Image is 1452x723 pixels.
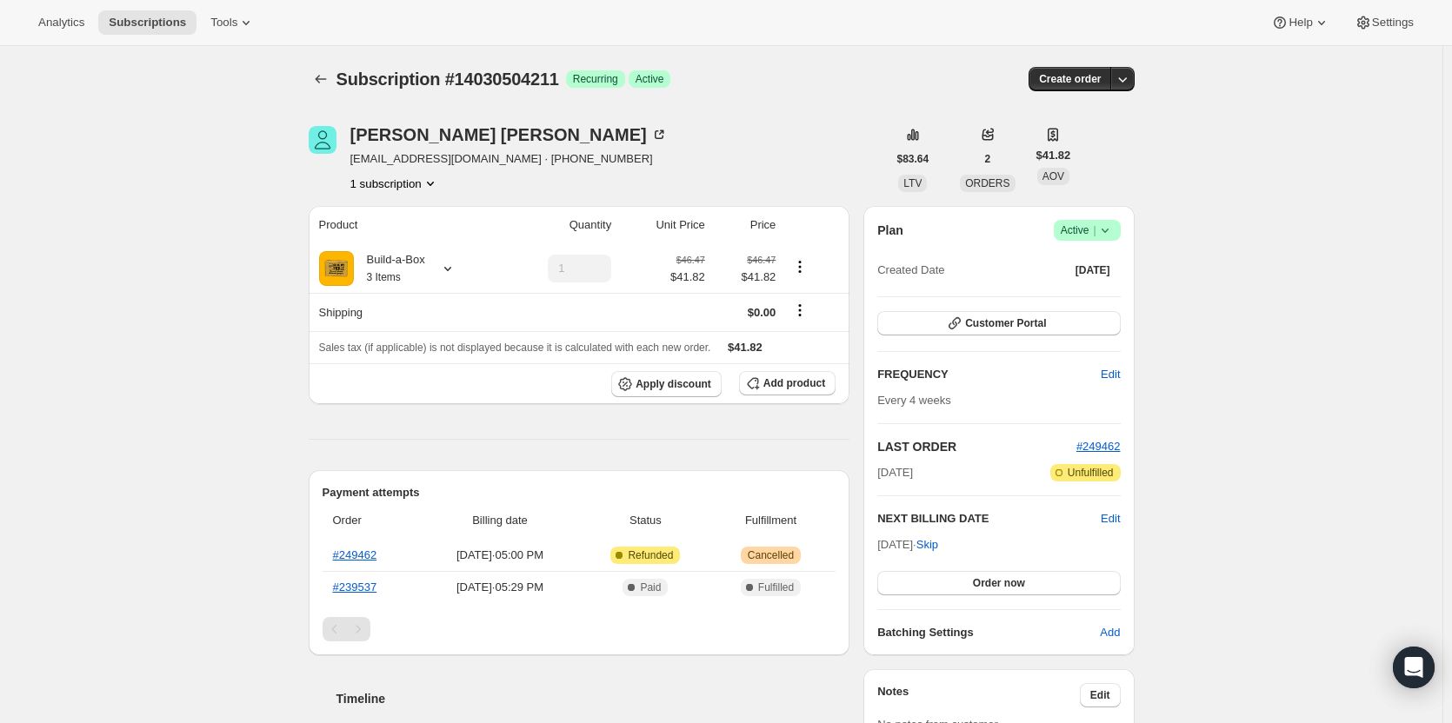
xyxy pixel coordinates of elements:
img: product img [319,251,354,286]
button: Settings [1344,10,1424,35]
span: Edit [1090,688,1110,702]
span: Apply discount [636,377,711,391]
span: Subscription #14030504211 [336,70,559,89]
span: Add [1100,624,1120,641]
th: Order [323,501,421,540]
th: Product [309,206,501,244]
button: Order now [877,571,1120,595]
button: Product actions [350,175,439,192]
button: Edit [1101,510,1120,527]
span: Curtis Skomp [309,126,336,154]
span: Cancelled [748,548,794,562]
div: Build-a-Box [354,251,425,286]
th: Price [710,206,782,244]
th: Shipping [309,293,501,331]
div: [PERSON_NAME] [PERSON_NAME] [350,126,668,143]
span: Skip [916,536,938,554]
span: Created Date [877,262,944,279]
span: $83.64 [897,152,929,166]
span: Tools [210,16,237,30]
a: #249462 [333,548,377,561]
span: Order now [973,576,1025,590]
span: Refunded [628,548,673,562]
span: $0.00 [748,306,776,319]
span: Edit [1101,366,1120,383]
span: $41.82 [728,341,763,354]
span: Fulfillment [716,512,825,529]
span: Subscriptions [109,16,186,30]
button: [DATE] [1065,258,1121,282]
h2: NEXT BILLING DATE [877,510,1101,527]
span: Analytics [38,16,84,30]
h2: Payment attempts [323,484,836,501]
span: Fulfilled [758,580,794,594]
span: Unfulfilled [1068,466,1114,480]
button: 2 [975,147,1002,171]
h6: Batching Settings [877,624,1100,641]
a: #249462 [1076,440,1121,453]
button: Shipping actions [786,301,814,320]
button: Customer Portal [877,311,1120,335]
span: $41.82 [670,269,705,286]
small: $46.47 [676,255,705,265]
h2: LAST ORDER [877,438,1076,455]
span: $41.82 [1036,147,1071,164]
span: | [1093,223,1096,237]
span: AOV [1042,170,1064,182]
button: $83.64 [887,147,940,171]
span: Settings [1372,16,1414,30]
span: Create order [1039,72,1101,86]
span: Status [585,512,706,529]
span: Paid [640,580,661,594]
button: Edit [1080,683,1121,707]
button: Subscriptions [98,10,196,35]
a: #239537 [333,580,377,594]
button: Create order [1029,67,1111,91]
small: 3 Items [367,271,401,283]
nav: Pagination [323,617,836,641]
h2: Timeline [336,690,850,707]
span: [DATE] · 05:29 PM [425,579,575,596]
button: Add [1089,619,1130,647]
button: Subscriptions [309,67,333,91]
span: $41.82 [716,269,776,286]
span: [DATE] · [877,538,938,551]
span: [DATE] [1076,263,1110,277]
div: Open Intercom Messenger [1393,647,1435,688]
span: ORDERS [965,177,1009,189]
span: Customer Portal [965,316,1046,330]
span: Help [1289,16,1312,30]
span: LTV [903,177,922,189]
button: Product actions [786,257,814,276]
span: [EMAIL_ADDRESS][DOMAIN_NAME] · [PHONE_NUMBER] [350,150,668,168]
h2: FREQUENCY [877,366,1101,383]
span: [DATE] · 05:00 PM [425,547,575,564]
small: $46.47 [747,255,776,265]
button: Add product [739,371,836,395]
button: Skip [906,531,949,559]
span: Billing date [425,512,575,529]
button: #249462 [1076,438,1121,455]
button: Analytics [28,10,95,35]
span: Recurring [573,72,618,86]
span: Add product [763,376,825,390]
span: Sales tax (if applicable) is not displayed because it is calculated with each new order. [319,342,711,354]
button: Tools [200,10,265,35]
span: [DATE] [877,464,913,481]
span: Active [636,72,664,86]
th: Unit Price [616,206,710,244]
span: Active [1061,222,1114,239]
h2: Plan [877,222,903,239]
span: 2 [985,152,991,166]
th: Quantity [500,206,616,244]
span: Every 4 weeks [877,394,951,407]
button: Edit [1090,361,1130,388]
button: Apply discount [611,371,722,397]
h3: Notes [877,683,1080,707]
button: Help [1261,10,1340,35]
